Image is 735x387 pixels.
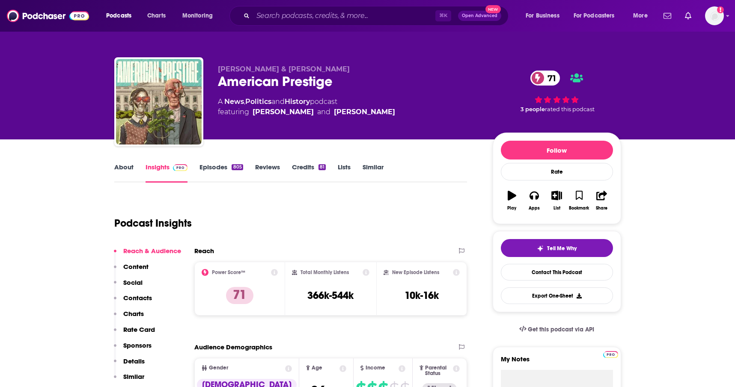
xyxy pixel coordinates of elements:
div: A podcast [218,97,395,117]
a: News [224,97,244,106]
span: Income [366,365,385,371]
h2: Power Score™ [212,269,245,275]
p: Sponsors [123,341,152,349]
span: featuring [218,107,395,117]
button: Sponsors [114,341,152,357]
h2: New Episode Listens [392,269,439,275]
span: , [244,97,245,106]
button: Show profile menu [705,6,724,25]
span: Age [312,365,322,371]
span: Get this podcast via API [528,326,594,333]
a: Reviews [255,163,280,183]
div: Share [596,206,607,211]
h3: 366k-544k [307,289,354,302]
button: Reach & Audience [114,247,181,263]
span: Parental Status [425,365,452,376]
button: Apps [523,185,545,216]
div: Play [507,206,516,211]
a: Get this podcast via API [512,319,601,340]
button: Content [114,263,149,278]
span: Gender [209,365,228,371]
a: InsightsPodchaser Pro [146,163,188,183]
h2: Reach [194,247,214,255]
a: About [114,163,134,183]
button: Follow [501,141,613,160]
h2: Audience Demographics [194,343,272,351]
div: Apps [529,206,540,211]
input: Search podcasts, credits, & more... [253,9,435,23]
button: Play [501,185,523,216]
div: 805 [232,164,243,170]
div: Bookmark [569,206,589,211]
a: Episodes805 [199,163,243,183]
img: American Prestige [116,59,202,145]
div: List [553,206,560,211]
p: Contacts [123,294,152,302]
span: Podcasts [106,10,131,22]
span: [PERSON_NAME] & [PERSON_NAME] [218,65,350,73]
label: My Notes [501,355,613,370]
img: Podchaser - Follow, Share and Rate Podcasts [7,8,89,24]
img: User Profile [705,6,724,25]
button: Bookmark [568,185,590,216]
a: Lists [338,163,351,183]
a: Politics [245,97,271,106]
button: open menu [176,9,224,23]
span: Open Advanced [462,14,497,18]
span: 71 [539,71,560,86]
p: Content [123,263,149,271]
div: Search podcasts, credits, & more... [238,6,517,26]
img: Podchaser Pro [603,351,618,358]
button: Contacts [114,294,152,310]
span: Logged in as LornaG [705,6,724,25]
span: More [633,10,648,22]
a: Show notifications dropdown [681,9,695,23]
p: 71 [226,287,253,304]
button: open menu [568,9,627,23]
span: For Business [526,10,559,22]
p: Rate Card [123,325,155,334]
a: Charts [142,9,171,23]
a: Credits81 [292,163,326,183]
p: Similar [123,372,144,381]
a: Similar [363,163,384,183]
p: Charts [123,310,144,318]
a: Pro website [603,350,618,358]
p: Reach & Audience [123,247,181,255]
p: Details [123,357,145,365]
button: Rate Card [114,325,155,341]
h3: 10k-16k [405,289,439,302]
h2: Total Monthly Listens [301,269,349,275]
a: 71 [530,71,560,86]
button: Details [114,357,145,373]
span: For Podcasters [574,10,615,22]
a: Contact This Podcast [501,264,613,281]
button: Open AdvancedNew [458,11,501,21]
button: tell me why sparkleTell Me Why [501,239,613,257]
img: tell me why sparkle [537,245,544,252]
a: History [285,97,310,106]
div: 81 [318,164,326,170]
span: rated this podcast [545,106,595,112]
div: 71 3 peoplerated this podcast [493,65,621,118]
span: Charts [147,10,166,22]
svg: Add a profile image [717,6,724,13]
h1: Podcast Insights [114,217,192,230]
span: and [317,107,330,117]
span: New [485,5,501,13]
button: open menu [627,9,658,23]
span: and [271,97,285,106]
a: Daniel Bessner [253,107,314,117]
button: List [545,185,568,216]
button: Share [590,185,613,216]
button: Social [114,278,143,294]
div: Rate [501,163,613,180]
span: 3 people [521,106,545,112]
a: Derek Davison [334,107,395,117]
span: Monitoring [182,10,213,22]
a: Show notifications dropdown [660,9,675,23]
button: open menu [100,9,143,23]
button: Charts [114,310,144,325]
